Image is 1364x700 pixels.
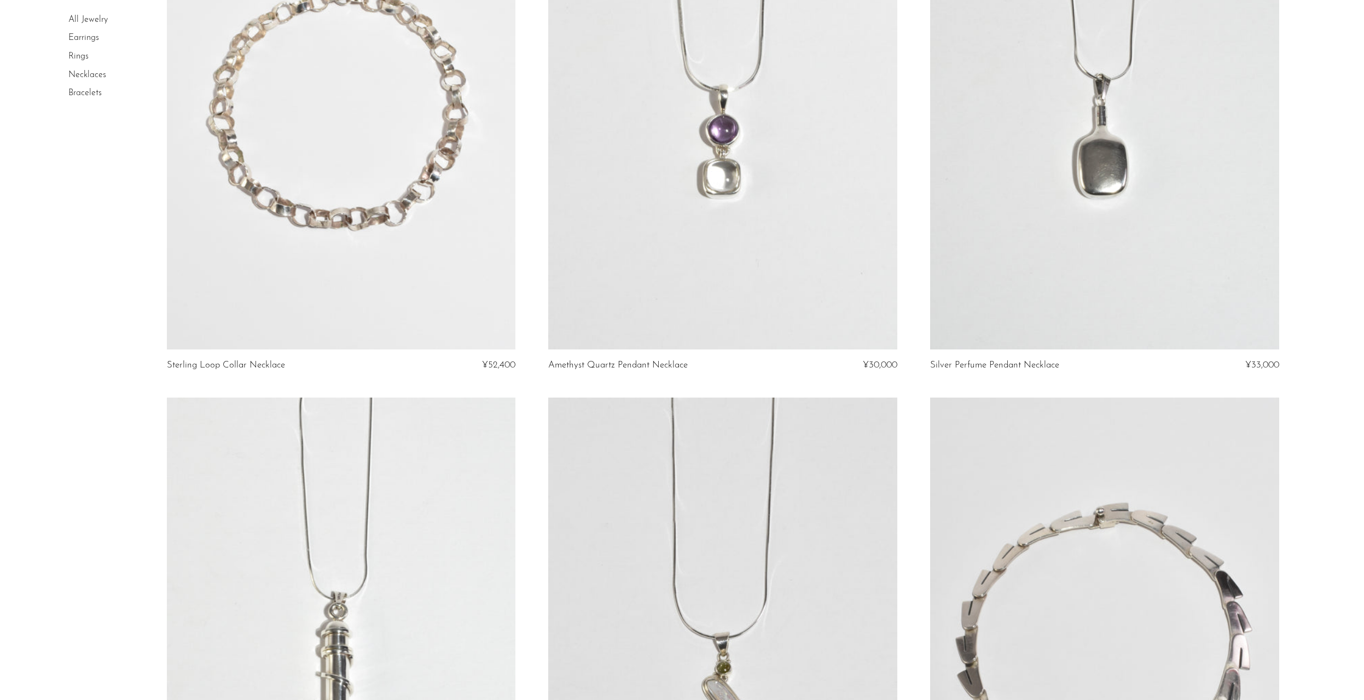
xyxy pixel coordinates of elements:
a: Amethyst Quartz Pendant Necklace [548,360,688,370]
span: ¥52,400 [482,360,515,370]
span: ¥33,000 [1245,360,1279,370]
a: Earrings [68,34,99,43]
a: Bracelets [68,89,102,97]
a: Silver Perfume Pendant Necklace [930,360,1059,370]
a: All Jewelry [68,15,108,24]
a: Necklaces [68,71,106,79]
span: ¥30,000 [863,360,897,370]
a: Rings [68,52,89,61]
a: Sterling Loop Collar Necklace [167,360,285,370]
